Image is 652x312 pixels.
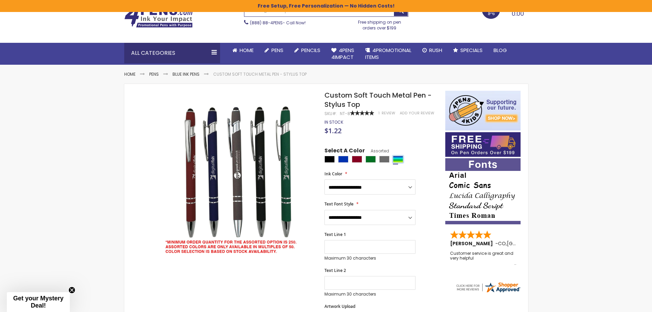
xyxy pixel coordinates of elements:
[488,43,512,58] a: Blog
[271,47,283,54] span: Pens
[366,156,376,163] div: Green
[331,47,354,61] span: 4Pens 4impact
[382,111,395,116] span: Review
[227,43,259,58] a: Home
[324,267,346,273] span: Text Line 2
[289,43,326,58] a: Pencils
[324,201,354,207] span: Text Font Style
[445,158,521,224] img: font-personalization-examples
[455,289,521,295] a: 4pens.com certificate URL
[259,43,289,58] a: Pens
[159,101,316,257] img: assorted-disclaimer-custom-soft-touch-metal-pens-with-stylus_1.jpg
[417,43,448,58] a: Rush
[494,47,507,54] span: Blog
[324,120,343,125] div: Availability
[324,171,342,177] span: Ink Color
[379,111,396,116] a: 1 Review
[429,47,442,54] span: Rush
[172,71,200,77] a: Blue ink Pens
[250,20,283,26] a: (888) 88-4PENS
[350,111,374,115] div: 100%
[360,43,417,65] a: 4PROMOTIONALITEMS
[338,156,348,163] div: Blue
[507,240,557,247] span: [GEOGRAPHIC_DATA]
[495,240,557,247] span: - ,
[379,111,380,116] span: 1
[512,9,524,18] span: 0.00
[149,71,159,77] a: Pens
[68,287,75,294] button: Close teaser
[445,132,521,157] img: Free shipping on orders over $199
[379,156,389,163] div: Grey
[393,156,403,163] div: Assorted
[324,126,342,135] span: $1.22
[448,43,488,58] a: Specials
[365,148,389,154] span: Assorted
[324,232,346,237] span: Text Line 1
[450,251,516,266] div: Customer service is great and very helpful
[240,47,254,54] span: Home
[400,111,434,116] a: Add Your Review
[352,156,362,163] div: Burgundy
[324,147,365,156] span: Select A Color
[250,20,306,26] span: - Call Now!
[365,47,411,61] span: 4PROMOTIONAL ITEMS
[340,111,350,116] div: NT-8
[324,255,416,261] p: Maximum 30 characters
[124,71,136,77] a: Home
[124,43,220,63] div: All Categories
[351,17,408,30] div: Free shipping on pen orders over $199
[326,43,360,65] a: 4Pens4impact
[324,90,432,109] span: Custom Soft Touch Metal Pen - Stylus Top
[7,292,70,312] div: Get your Mystery Deal!Close teaser
[324,119,343,125] span: In stock
[324,291,416,297] p: Maximum 30 characters
[301,47,320,54] span: Pencils
[324,156,335,163] div: Black
[460,47,483,54] span: Specials
[213,72,307,77] li: Custom Soft Touch Metal Pen - Stylus Top
[124,6,193,28] img: 4Pens Custom Pens and Promotional Products
[498,240,506,247] span: CO
[450,240,495,247] span: [PERSON_NAME]
[445,91,521,130] img: 4pens 4 kids
[324,303,355,309] span: Artwork Upload
[455,281,521,294] img: 4pens.com widget logo
[13,295,63,309] span: Get your Mystery Deal!
[324,111,337,116] strong: SKU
